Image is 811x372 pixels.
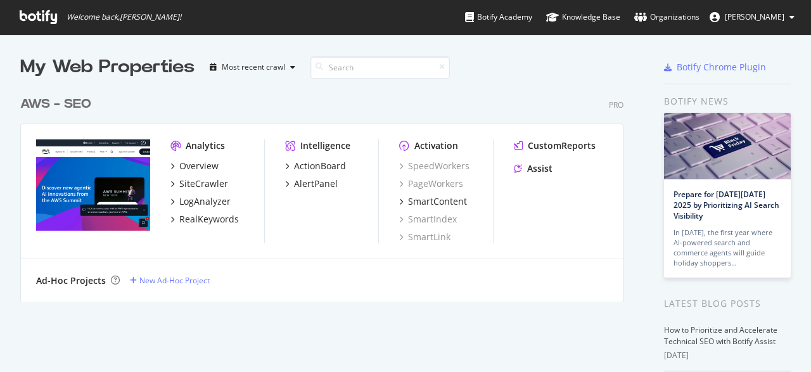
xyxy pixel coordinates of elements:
[294,160,346,172] div: ActionBoard
[310,56,450,79] input: Search
[20,55,195,80] div: My Web Properties
[20,80,634,302] div: grid
[664,113,791,179] img: Prepare for Black Friday 2025 by Prioritizing AI Search Visibility
[170,160,219,172] a: Overview
[664,324,777,347] a: How to Prioritize and Accelerate Technical SEO with Botify Assist
[139,275,210,286] div: New Ad-Hoc Project
[36,139,150,231] img: aws.amazon.com
[664,297,791,311] div: Latest Blog Posts
[285,160,346,172] a: ActionBoard
[179,213,239,226] div: RealKeywords
[674,228,781,268] div: In [DATE], the first year where AI-powered search and commerce agents will guide holiday shoppers…
[179,195,231,208] div: LogAnalyzer
[414,139,458,152] div: Activation
[170,213,239,226] a: RealKeywords
[399,213,457,226] a: SmartIndex
[399,160,469,172] a: SpeedWorkers
[664,94,791,108] div: Botify news
[528,139,596,152] div: CustomReports
[674,189,779,221] a: Prepare for [DATE][DATE] 2025 by Prioritizing AI Search Visibility
[399,177,463,190] a: PageWorkers
[399,195,467,208] a: SmartContent
[36,274,106,287] div: Ad-Hoc Projects
[130,275,210,286] a: New Ad-Hoc Project
[170,177,228,190] a: SiteCrawler
[170,195,231,208] a: LogAnalyzer
[20,95,96,113] a: AWS - SEO
[179,160,219,172] div: Overview
[634,11,699,23] div: Organizations
[300,139,350,152] div: Intelligence
[20,95,91,113] div: AWS - SEO
[546,11,620,23] div: Knowledge Base
[514,139,596,152] a: CustomReports
[699,7,805,27] button: [PERSON_NAME]
[664,61,766,74] a: Botify Chrome Plugin
[186,139,225,152] div: Analytics
[67,12,181,22] span: Welcome back, [PERSON_NAME] !
[205,57,300,77] button: Most recent crawl
[677,61,766,74] div: Botify Chrome Plugin
[408,195,467,208] div: SmartContent
[514,162,552,175] a: Assist
[465,11,532,23] div: Botify Academy
[179,177,228,190] div: SiteCrawler
[294,177,338,190] div: AlertPanel
[222,63,285,71] div: Most recent crawl
[527,162,552,175] div: Assist
[664,350,791,361] div: [DATE]
[285,177,338,190] a: AlertPanel
[399,231,450,243] a: SmartLink
[609,99,623,110] div: Pro
[725,11,784,22] span: Derek Moses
